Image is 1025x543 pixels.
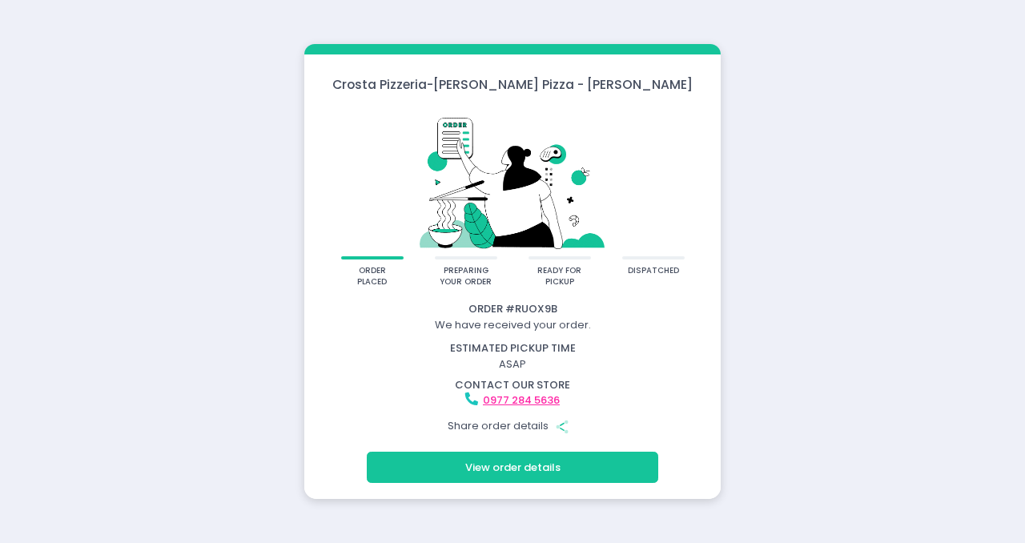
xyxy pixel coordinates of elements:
[367,452,658,482] button: View order details
[307,411,718,441] div: Share order details
[533,265,585,288] div: ready for pickup
[483,392,560,408] a: 0977 284 5636
[346,265,398,288] div: order placed
[304,75,721,94] div: Crosta Pizzeria - [PERSON_NAME] Pizza - [PERSON_NAME]
[307,301,718,317] div: Order # RUOX9B
[307,317,718,333] div: We have received your order.
[440,265,492,288] div: preparing your order
[307,377,718,393] div: contact our store
[297,340,729,372] div: ASAP
[628,265,679,277] div: dispatched
[307,340,718,356] div: estimated pickup time
[325,105,700,257] img: talkie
